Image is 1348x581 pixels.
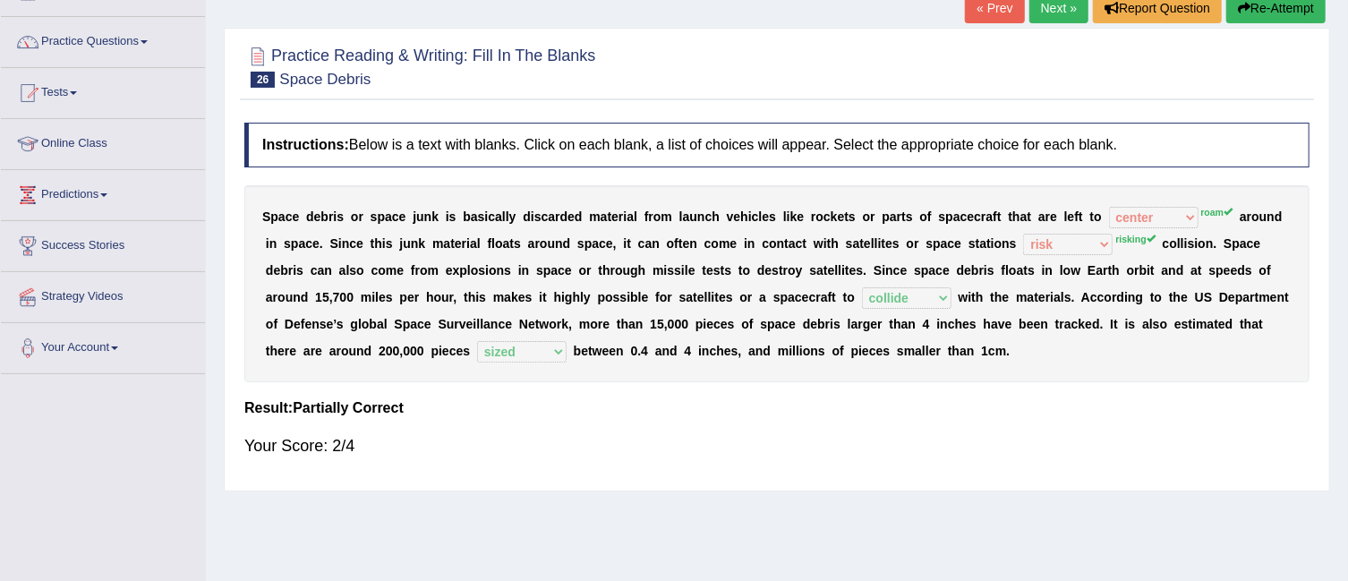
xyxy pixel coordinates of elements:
[471,263,479,278] b: o
[478,209,485,224] b: s
[705,209,712,224] b: c
[991,236,994,251] b: i
[577,236,584,251] b: s
[667,263,674,278] b: s
[697,209,705,224] b: n
[630,263,638,278] b: g
[488,209,495,224] b: c
[1195,236,1199,251] b: i
[1259,209,1267,224] b: u
[534,209,542,224] b: s
[939,209,946,224] b: s
[815,209,823,224] b: o
[399,236,403,251] b: j
[489,263,497,278] b: o
[431,209,439,224] b: k
[413,209,416,224] b: j
[403,236,411,251] b: u
[503,236,510,251] b: a
[941,236,948,251] b: a
[351,209,359,224] b: o
[306,209,314,224] b: d
[986,209,994,224] b: a
[1188,236,1195,251] b: s
[974,209,981,224] b: c
[432,236,443,251] b: m
[1064,209,1068,224] b: l
[953,209,960,224] b: a
[371,236,375,251] b: t
[462,236,466,251] b: r
[543,263,551,278] b: p
[548,209,555,224] b: a
[689,209,697,224] b: u
[967,209,974,224] b: e
[598,263,602,278] b: t
[535,236,540,251] b: r
[540,236,548,251] b: o
[667,236,675,251] b: o
[378,263,386,278] b: o
[270,209,278,224] b: p
[769,209,776,224] b: s
[885,236,892,251] b: e
[831,236,839,251] b: h
[803,236,807,251] b: t
[683,236,690,251] b: e
[575,209,583,224] b: d
[356,263,364,278] b: o
[1090,209,1095,224] b: t
[979,236,986,251] b: a
[1115,234,1155,244] sup: risking
[874,236,878,251] b: l
[1275,209,1283,224] b: d
[994,236,1002,251] b: o
[679,209,683,224] b: l
[849,209,856,224] b: s
[1240,236,1247,251] b: a
[491,236,495,251] b: l
[712,236,720,251] b: o
[901,209,906,224] b: t
[674,263,681,278] b: s
[914,236,918,251] b: r
[558,263,565,278] b: c
[846,236,853,251] b: s
[1201,207,1233,218] sup: roam
[790,209,798,224] b: k
[645,236,653,251] b: a
[993,209,997,224] b: f
[338,236,342,251] b: i
[450,236,455,251] b: t
[459,263,467,278] b: p
[611,209,619,224] b: e
[428,263,439,278] b: m
[418,236,425,251] b: k
[704,236,712,251] b: c
[328,209,333,224] b: r
[392,209,399,224] b: c
[752,209,759,224] b: c
[674,236,678,251] b: f
[871,236,874,251] b: l
[477,236,481,251] b: l
[844,209,849,224] b: t
[555,236,563,251] b: n
[1008,209,1012,224] b: t
[882,236,886,251] b: t
[1240,209,1247,224] b: a
[1267,209,1275,224] b: n
[712,209,720,224] b: h
[747,236,755,251] b: n
[897,209,901,224] b: r
[399,209,406,224] b: e
[349,263,356,278] b: s
[683,209,690,224] b: a
[244,43,596,88] h2: Practice Reading & Writing: Fill In The Blanks
[385,209,392,224] b: a
[602,263,610,278] b: h
[518,263,522,278] b: i
[273,263,280,278] b: e
[926,236,933,251] b: s
[1045,209,1050,224] b: r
